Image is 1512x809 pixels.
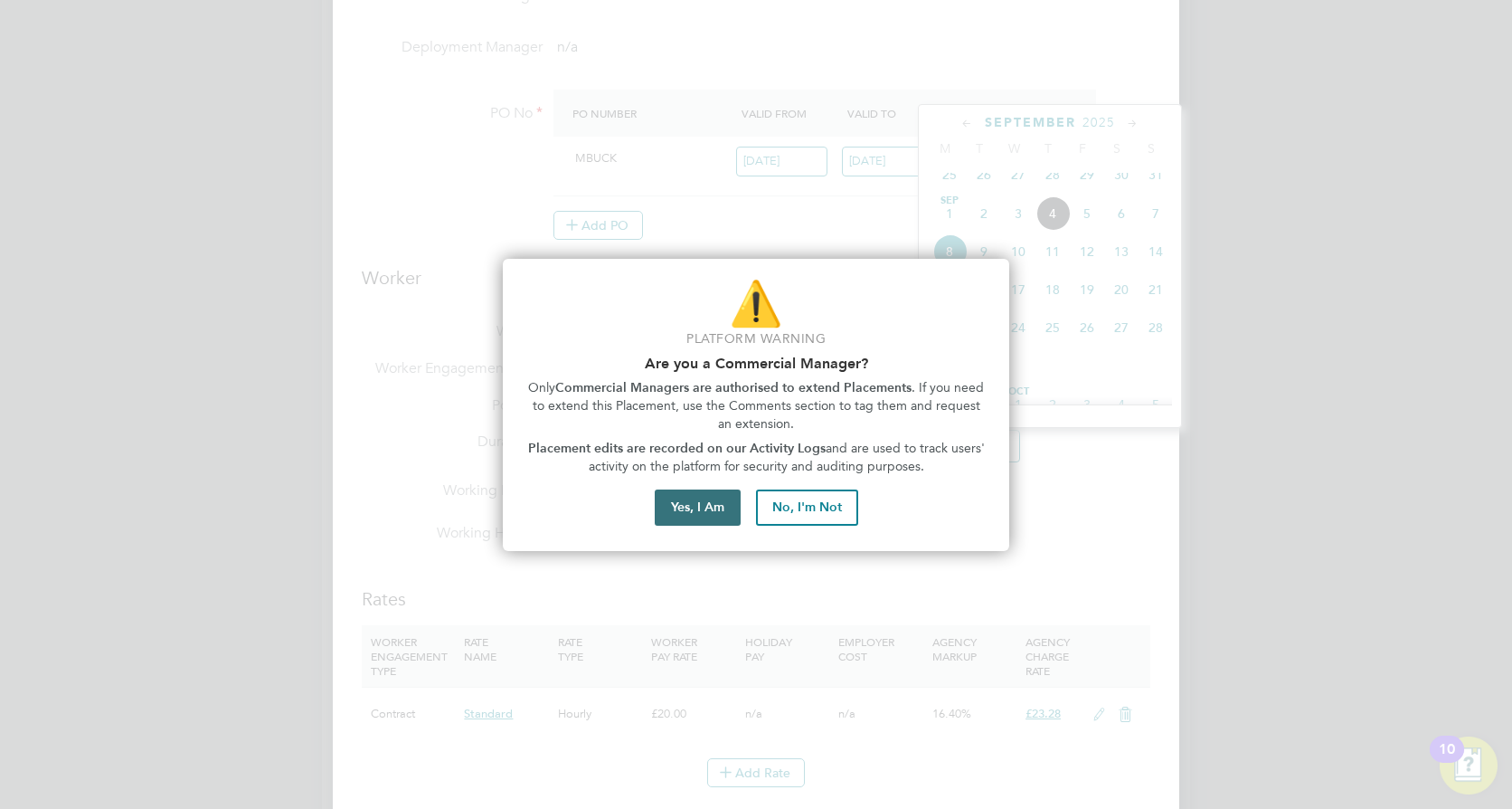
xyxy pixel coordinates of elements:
span: and are used to track users' activity on the platform for security and auditing purposes. [589,441,988,474]
span: Only [528,380,555,395]
strong: Placement edits are recorded on our Activity Logs [528,441,826,456]
h2: Are you a Commercial Manager? [524,355,988,372]
button: No, I'm Not [756,490,858,526]
div: Are you part of the Commercial Team? [503,259,1009,552]
p: Platform Warning [524,330,988,348]
span: . If you need to extend this Placement, use the Comments section to tag them and request an exten... [533,380,988,431]
p: ⚠️ [524,273,988,334]
strong: Commercial Managers are authorised to extend Placements [555,380,912,395]
button: Yes, I Am [655,490,741,526]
